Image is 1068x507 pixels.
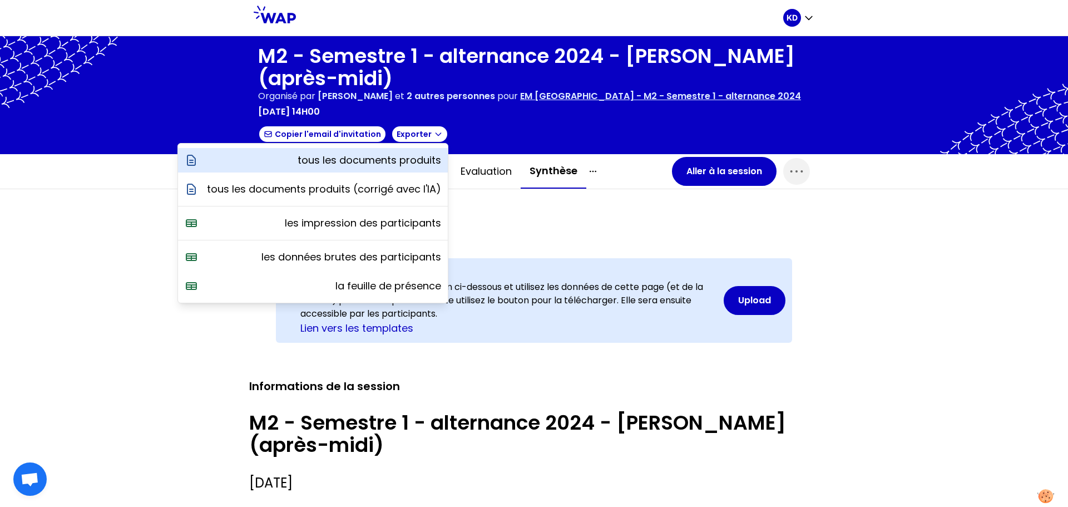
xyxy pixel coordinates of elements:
[249,412,819,456] p: M2 - Semestre 1 - alternance 2024 - [PERSON_NAME] (après-midi)
[298,152,441,168] p: tous les documents produits
[13,462,47,496] div: Ouvrir le chat
[261,249,441,265] p: les données brutes des participants
[391,125,448,143] button: Exporter
[300,280,713,321] p: Choisissez un template dans le lien ci-dessous et utilisez les données de cette page (et de la se...
[672,157,777,186] button: Aller à la session
[258,45,810,90] h1: M2 - Semestre 1 - alternance 2024 - [PERSON_NAME] (après-midi)
[787,12,798,23] p: KD
[520,90,801,103] p: EM [GEOGRAPHIC_DATA] - M2 - Semestre 1 - alternance 2024
[249,474,819,492] p: [DATE]
[207,181,441,197] p: tous les documents produits (corrigé avec l'IA)
[300,321,413,335] a: Lien vers les templates
[452,155,521,188] button: Evaluation
[285,215,441,231] p: les impression des participants
[724,286,785,315] button: Upload
[258,90,315,103] p: Organisé par
[300,265,713,278] h3: Faisons la synthèse
[258,125,387,143] button: Copier l'email d'invitation
[249,378,819,394] h2: Informations de la session
[258,105,320,119] p: [DATE] 14h00
[318,90,495,103] p: et
[407,90,495,102] span: 2 autres personnes
[497,90,518,103] p: pour
[521,154,586,189] button: Synthèse
[335,278,441,294] p: la feuille de présence
[318,90,393,102] span: [PERSON_NAME]
[249,203,819,223] h1: Synthèse
[783,9,814,27] button: KD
